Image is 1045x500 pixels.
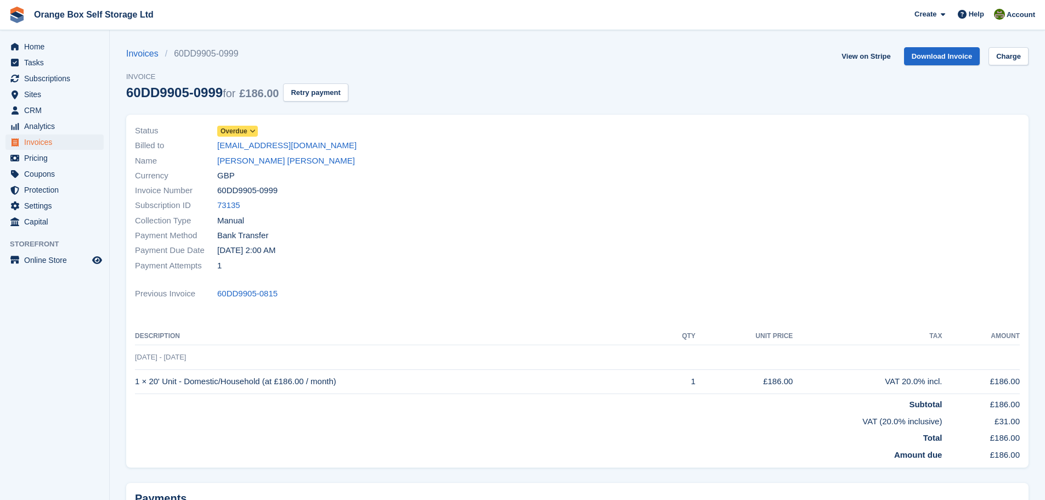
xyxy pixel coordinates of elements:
[135,170,217,182] span: Currency
[91,254,104,267] a: Preview store
[135,244,217,257] span: Payment Due Date
[942,369,1020,394] td: £186.00
[894,450,942,459] strong: Amount due
[923,433,942,442] strong: Total
[24,103,90,118] span: CRM
[24,214,90,229] span: Capital
[24,87,90,102] span: Sites
[24,166,90,182] span: Coupons
[126,47,165,60] a: Invoices
[942,445,1020,462] td: £186.00
[994,9,1005,20] img: Pippa White
[24,39,90,54] span: Home
[988,47,1029,65] a: Charge
[24,252,90,268] span: Online Store
[135,229,217,242] span: Payment Method
[5,150,104,166] a: menu
[135,288,217,300] span: Previous Invoice
[942,394,1020,411] td: £186.00
[135,184,217,197] span: Invoice Number
[239,87,279,99] span: £186.00
[5,103,104,118] a: menu
[5,198,104,214] a: menu
[126,47,348,60] nav: breadcrumbs
[837,47,895,65] a: View on Stripe
[30,5,158,24] a: Orange Box Self Storage Ltd
[909,400,942,409] strong: Subtotal
[24,134,90,150] span: Invoices
[793,375,942,388] div: VAT 20.0% incl.
[135,369,660,394] td: 1 × 20' Unit - Domestic/Household (at £186.00 / month)
[904,47,980,65] a: Download Invoice
[9,7,25,23] img: stora-icon-8386f47178a22dfd0bd8f6a31ec36ba5ce8667c1dd55bd0f319d3a0aa187defe.svg
[223,87,235,99] span: for
[126,85,279,100] div: 60DD9905-0999
[696,328,793,345] th: Unit Price
[217,215,244,227] span: Manual
[135,125,217,137] span: Status
[5,166,104,182] a: menu
[5,87,104,102] a: menu
[24,198,90,214] span: Settings
[969,9,984,20] span: Help
[10,239,109,250] span: Storefront
[217,184,278,197] span: 60DD9905-0999
[217,139,357,152] a: [EMAIL_ADDRESS][DOMAIN_NAME]
[217,229,268,242] span: Bank Transfer
[942,411,1020,428] td: £31.00
[5,55,104,70] a: menu
[126,71,348,82] span: Invoice
[660,369,695,394] td: 1
[283,83,348,102] button: Retry payment
[217,155,355,167] a: [PERSON_NAME] [PERSON_NAME]
[5,252,104,268] a: menu
[135,199,217,212] span: Subscription ID
[5,71,104,86] a: menu
[135,260,217,272] span: Payment Attempts
[135,139,217,152] span: Billed to
[217,288,278,300] a: 60DD9905-0815
[24,150,90,166] span: Pricing
[24,119,90,134] span: Analytics
[5,134,104,150] a: menu
[660,328,695,345] th: QTY
[135,328,660,345] th: Description
[24,182,90,198] span: Protection
[24,71,90,86] span: Subscriptions
[221,126,247,136] span: Overdue
[5,182,104,198] a: menu
[217,260,222,272] span: 1
[5,119,104,134] a: menu
[942,428,1020,445] td: £186.00
[135,353,186,361] span: [DATE] - [DATE]
[24,55,90,70] span: Tasks
[135,215,217,227] span: Collection Type
[217,244,275,257] time: 2025-08-02 01:00:00 UTC
[942,328,1020,345] th: Amount
[217,125,258,137] a: Overdue
[793,328,942,345] th: Tax
[696,369,793,394] td: £186.00
[5,214,104,229] a: menu
[217,170,235,182] span: GBP
[1007,9,1035,20] span: Account
[217,199,240,212] a: 73135
[135,411,942,428] td: VAT (20.0% inclusive)
[914,9,936,20] span: Create
[5,39,104,54] a: menu
[135,155,217,167] span: Name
